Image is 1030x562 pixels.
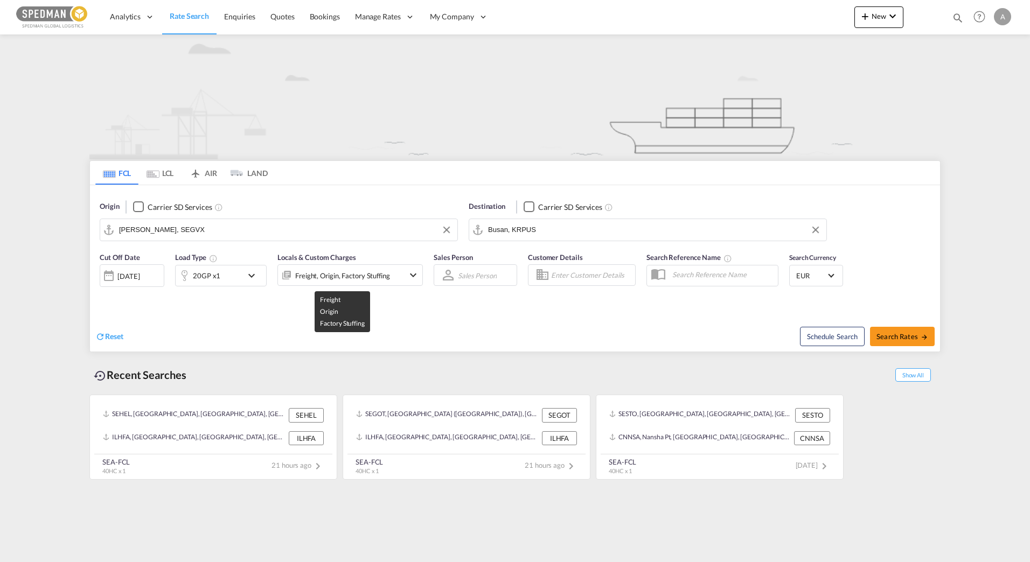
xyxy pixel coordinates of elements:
span: [DATE] [796,461,831,469]
div: CNNSA, Nansha Pt, China, Greater China & Far East Asia, Asia Pacific [609,431,791,445]
span: Search Currency [789,254,836,262]
div: 20GP x1icon-chevron-down [175,265,267,286]
span: 40HC x 1 [609,467,632,474]
div: Freight Origin Factory Stuffingicon-chevron-down [277,264,423,286]
div: A [994,8,1011,25]
div: icon-refreshReset [95,331,123,343]
md-icon: icon-backup-restore [94,369,107,382]
input: Search Reference Name [667,266,778,283]
md-tab-item: AIR [182,161,225,185]
span: Manage Rates [355,11,401,22]
md-input-container: Gavle, SEGVX [100,219,457,241]
img: new-FCL.png [89,34,941,159]
div: icon-magnify [952,12,964,28]
button: icon-plus 400-fgNewicon-chevron-down [854,6,903,28]
md-datepicker: Select [100,286,108,300]
div: SESTO [795,408,830,422]
div: ILHFA [542,431,577,445]
md-select: Select Currency: € EUREuro [795,268,837,283]
span: Origin [100,201,119,212]
span: Rate Search [170,11,209,20]
span: EUR [796,271,826,280]
span: Locals & Custom Charges [277,253,356,262]
recent-search-card: SESTO, [GEOGRAPHIC_DATA], [GEOGRAPHIC_DATA], [GEOGRAPHIC_DATA], [GEOGRAPHIC_DATA] SESTOCNNSA, Nan... [596,395,844,480]
div: Carrier SD Services [148,202,212,213]
span: Show All [895,368,931,382]
md-tab-item: FCL [95,161,138,185]
div: Help [970,8,994,27]
md-icon: icon-plus 400-fg [859,10,872,23]
div: 20GP x1 [193,268,220,283]
span: Customer Details [528,253,582,262]
div: Freight Origin Factory Stuffing [295,268,390,283]
md-icon: icon-chevron-down [407,269,420,282]
span: New [859,12,899,20]
button: Clear Input [439,222,455,238]
button: Note: By default Schedule search will only considerorigin ports, destination ports and cut off da... [800,327,865,346]
span: Bookings [310,12,340,21]
md-icon: Unchecked: Search for CY (Container Yard) services for all selected carriers.Checked : Search for... [214,203,223,212]
span: Freight Origin Factory Stuffing [320,296,364,327]
img: c12ca350ff1b11efb6b291369744d907.png [16,5,89,29]
span: 21 hours ago [525,461,577,469]
input: Enter Customer Details [551,267,632,283]
recent-search-card: SEGOT, [GEOGRAPHIC_DATA] ([GEOGRAPHIC_DATA]), [GEOGRAPHIC_DATA], [GEOGRAPHIC_DATA], [GEOGRAPHIC_D... [343,395,590,480]
span: Reset [105,332,123,341]
md-icon: icon-chevron-down [245,269,263,282]
div: SEA-FCL [609,457,636,467]
md-icon: icon-chevron-down [886,10,899,23]
span: Sales Person [434,253,473,262]
md-tab-item: LCL [138,161,182,185]
div: ILHFA [289,431,324,445]
md-icon: Select multiple loads to view rates [209,254,218,263]
md-icon: icon-airplane [189,167,202,175]
md-icon: icon-chevron-right [311,460,324,473]
md-icon: icon-chevron-right [565,460,577,473]
input: Search by Port [488,222,821,238]
div: SEA-FCL [356,457,383,467]
div: SEHEL, Helsingborg, Sweden, Northern Europe, Europe [103,408,286,422]
md-icon: Your search will be saved by the below given name [723,254,732,263]
md-icon: icon-chevron-right [818,460,831,473]
div: [DATE] [100,264,164,287]
button: Search Ratesicon-arrow-right [870,327,935,346]
div: [DATE] [117,271,140,281]
div: SEHEL [289,408,324,422]
span: Destination [469,201,505,212]
md-icon: icon-arrow-right [921,333,928,341]
input: Search by Port [119,222,452,238]
span: 40HC x 1 [356,467,379,474]
md-tab-item: LAND [225,161,268,185]
div: Carrier SD Services [538,202,602,213]
md-checkbox: Checkbox No Ink [524,201,602,213]
div: SEGOT [542,408,577,422]
div: SESTO, Stockholm, Sweden, Northern Europe, Europe [609,408,792,422]
span: Search Reference Name [646,253,732,262]
div: Recent Searches [89,363,191,387]
md-icon: Unchecked: Search for CY (Container Yard) services for all selected carriers.Checked : Search for... [604,203,613,212]
md-icon: icon-refresh [95,332,105,341]
span: Enquiries [224,12,255,21]
span: Quotes [270,12,294,21]
md-select: Sales Person [457,268,498,283]
div: ILHFA, Haifa, Israel, Levante, Middle East [103,431,286,445]
md-input-container: Busan, KRPUS [469,219,826,241]
div: SEGOT, Gothenburg (Goteborg), Sweden, Northern Europe, Europe [356,408,539,422]
span: Load Type [175,253,218,262]
recent-search-card: SEHEL, [GEOGRAPHIC_DATA], [GEOGRAPHIC_DATA], [GEOGRAPHIC_DATA], [GEOGRAPHIC_DATA] SEHELILHFA, [GE... [89,395,337,480]
span: Cut Off Date [100,253,140,262]
span: Help [970,8,989,26]
span: My Company [430,11,474,22]
span: 21 hours ago [272,461,324,469]
md-checkbox: Checkbox No Ink [133,201,212,213]
button: Clear Input [808,222,824,238]
md-icon: icon-magnify [952,12,964,24]
div: SEA-FCL [102,457,130,467]
div: Origin Checkbox No InkUnchecked: Search for CY (Container Yard) services for all selected carrier... [90,185,940,352]
span: Search Rates [876,332,928,341]
div: CNNSA [794,431,830,445]
span: 40HC x 1 [102,467,126,474]
md-pagination-wrapper: Use the left and right arrow keys to navigate between tabs [95,161,268,185]
div: ILHFA, Haifa, Israel, Levante, Middle East [356,431,539,445]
